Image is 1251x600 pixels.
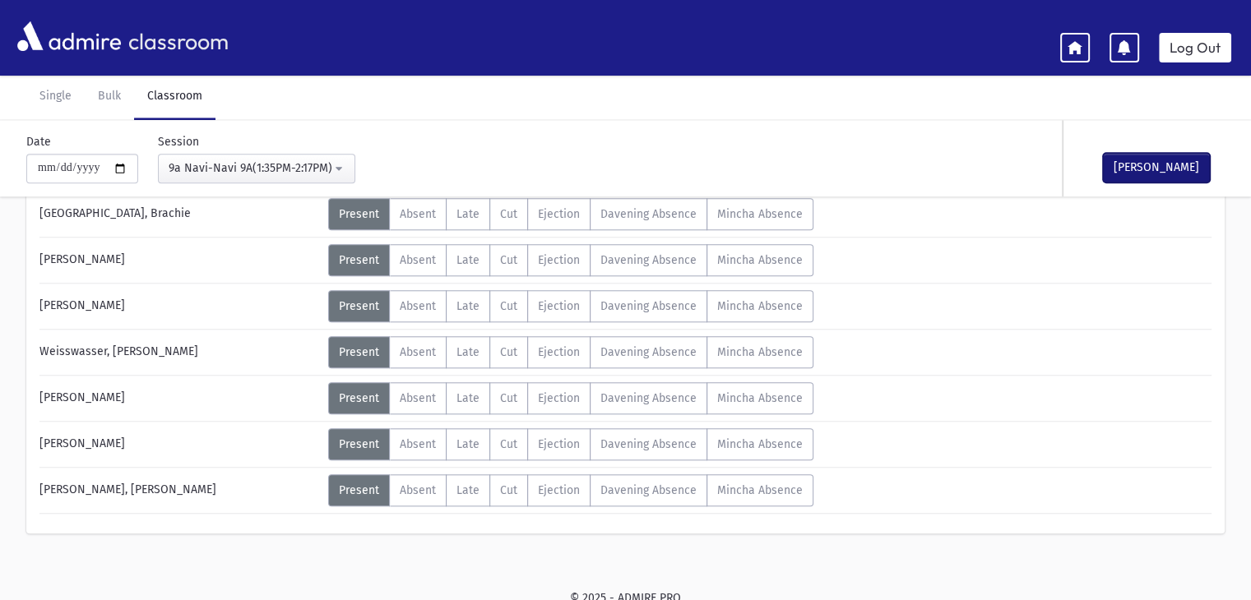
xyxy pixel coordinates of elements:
[717,299,803,313] span: Mincha Absence
[328,336,813,368] div: AttTypes
[500,483,517,497] span: Cut
[339,253,379,267] span: Present
[339,483,379,497] span: Present
[600,299,697,313] span: Davening Absence
[456,299,480,313] span: Late
[31,382,328,414] div: [PERSON_NAME]
[538,253,580,267] span: Ejection
[1103,153,1210,182] button: [PERSON_NAME]
[538,483,580,497] span: Ejection
[400,437,436,451] span: Absent
[717,345,803,359] span: Mincha Absence
[328,428,813,460] div: AttTypes
[339,299,379,313] span: Present
[328,198,813,230] div: AttTypes
[500,391,517,405] span: Cut
[456,207,480,221] span: Late
[538,299,580,313] span: Ejection
[158,154,355,183] button: 9a Navi-Navi 9A(1:35PM-2:17PM)
[328,474,813,506] div: AttTypes
[400,253,436,267] span: Absent
[456,437,480,451] span: Late
[456,253,480,267] span: Late
[328,244,813,276] div: AttTypes
[85,74,134,120] a: Bulk
[339,207,379,221] span: Present
[328,290,813,322] div: AttTypes
[31,244,328,276] div: [PERSON_NAME]
[538,207,580,221] span: Ejection
[339,437,379,451] span: Present
[500,207,517,221] span: Cut
[500,253,517,267] span: Cut
[456,483,480,497] span: Late
[600,483,697,497] span: Davening Absence
[717,253,803,267] span: Mincha Absence
[31,336,328,368] div: Weisswasser, [PERSON_NAME]
[400,345,436,359] span: Absent
[538,437,580,451] span: Ejection
[717,437,803,451] span: Mincha Absence
[600,391,697,405] span: Davening Absence
[400,299,436,313] span: Absent
[500,345,517,359] span: Cut
[456,391,480,405] span: Late
[717,483,803,497] span: Mincha Absence
[600,253,697,267] span: Davening Absence
[31,290,328,322] div: [PERSON_NAME]
[125,15,229,58] span: classroom
[31,428,328,460] div: [PERSON_NAME]
[169,159,331,177] div: 9a Navi-Navi 9A(1:35PM-2:17PM)
[31,198,328,230] div: [GEOGRAPHIC_DATA], Brachie
[600,345,697,359] span: Davening Absence
[1159,33,1231,62] a: Log Out
[339,345,379,359] span: Present
[31,474,328,506] div: [PERSON_NAME], [PERSON_NAME]
[500,437,517,451] span: Cut
[400,391,436,405] span: Absent
[400,483,436,497] span: Absent
[13,17,125,55] img: AdmirePro
[26,133,51,150] label: Date
[500,299,517,313] span: Cut
[26,74,85,120] a: Single
[134,74,215,120] a: Classroom
[538,345,580,359] span: Ejection
[456,345,480,359] span: Late
[158,133,199,150] label: Session
[400,207,436,221] span: Absent
[717,391,803,405] span: Mincha Absence
[538,391,580,405] span: Ejection
[339,391,379,405] span: Present
[717,207,803,221] span: Mincha Absence
[600,437,697,451] span: Davening Absence
[600,207,697,221] span: Davening Absence
[328,382,813,414] div: AttTypes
